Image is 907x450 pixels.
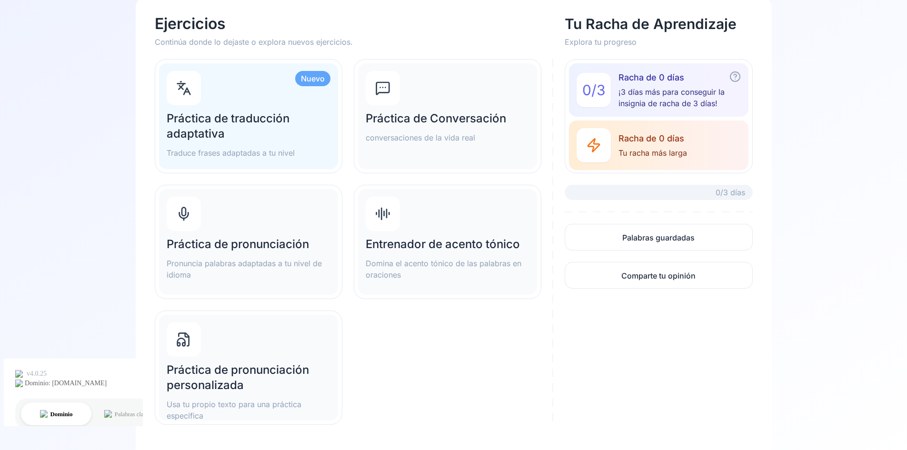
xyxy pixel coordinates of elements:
[15,25,23,32] img: website_grey.svg
[618,147,687,159] span: Tu racha más larga
[618,132,687,145] span: Racha de 0 días
[27,15,47,23] div: v 4.0.25
[582,81,606,99] span: 0 / 3
[50,56,73,62] div: Dominio
[565,15,752,32] h2: Tu Racha de Aprendizaje
[167,111,330,141] h2: Práctica de traducción adaptativa
[155,185,342,299] a: Práctica de pronunciaciónPronuncia palabras adaptadas a tu nivel de idioma
[366,237,529,252] h2: Entrenador de acento tónico
[15,15,23,23] img: logo_orange.svg
[155,15,554,32] h1: Ejercicios
[25,25,107,32] div: Dominio: [DOMAIN_NAME]
[167,147,330,159] p: Traduce frases adaptadas a tu nivel
[366,258,529,280] p: Domina el acento tónico de las palabras en oraciones
[104,55,112,63] img: tab_keywords_by_traffic_grey.svg
[167,258,330,280] p: Pronuncia palabras adaptadas a tu nivel de idioma
[366,132,529,143] p: conversaciones de la vida real
[167,237,330,252] h2: Práctica de pronunciación
[618,86,740,109] span: ¡3 días más para conseguir la insignia de racha de 3 días!
[716,187,745,198] span: 0/3 días
[167,399,330,421] p: Usa tu propio texto para una práctica específica
[40,55,48,63] img: tab_domain_overview_orange.svg
[354,185,541,299] a: Entrenador de acento tónicoDomina el acento tónico de las palabras en oraciones
[366,111,529,126] h2: Práctica de Conversación
[354,59,541,173] a: Práctica de Conversaciónconversaciones de la vida real
[155,59,342,173] a: NuevoPráctica de traducción adaptativaTraduce frases adaptadas a tu nivel
[115,56,150,62] div: Palabras clave
[167,362,330,393] h2: Práctica de pronunciación personalizada
[155,310,342,425] a: Práctica de pronunciación personalizadaUsa tu propio texto para una práctica específica
[295,71,330,86] div: Nuevo
[618,71,740,84] span: Racha de 0 días
[565,224,752,250] a: Palabras guardadas
[155,36,554,48] p: Continúa donde lo dejaste o explora nuevos ejercicios.
[565,262,752,289] a: Comparte tu opinión
[565,36,752,48] p: Explora tu progreso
